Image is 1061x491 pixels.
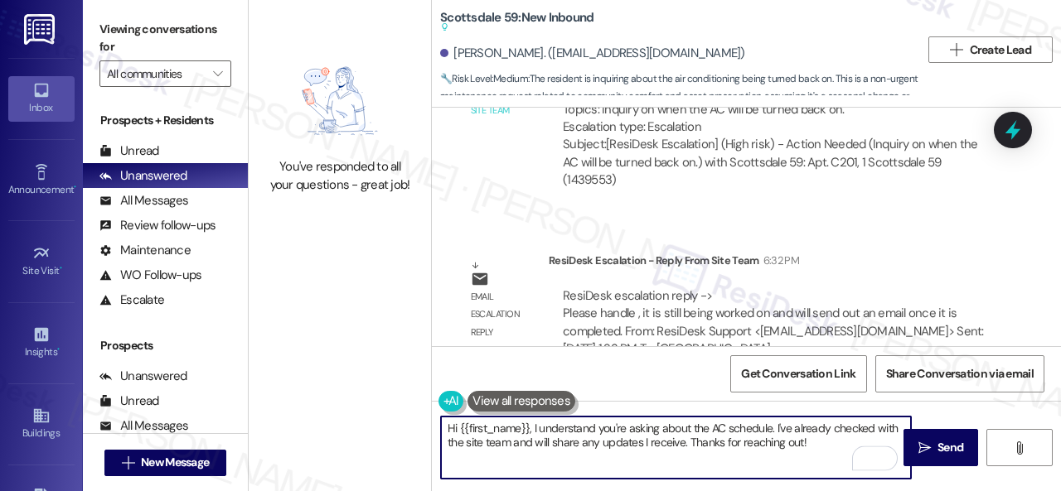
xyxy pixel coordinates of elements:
a: Site Visit • [8,239,75,284]
button: New Message [104,450,227,476]
div: Review follow-ups [99,217,216,234]
span: Create Lead [970,41,1031,59]
div: Unread [99,142,159,160]
input: All communities [107,60,205,87]
div: WO Follow-ups [99,267,201,284]
a: Buildings [8,402,75,446]
img: empty-state [274,52,405,151]
div: ResiDesk escalation reply -> Please handle , it is still being worked on and will send out an ema... [563,287,984,357]
span: • [57,344,60,355]
textarea: To enrich screen reader interactions, please activate Accessibility in Grammarly extension settings [441,416,911,479]
div: Unanswered [99,368,187,385]
img: ResiDesk Logo [24,14,58,45]
span: Get Conversation Link [741,365,855,383]
span: • [60,262,62,274]
div: Escalate [99,291,164,309]
i:  [918,441,931,455]
div: 6:32 PM [759,252,799,269]
div: You've responded to all your questions - great job! [267,158,413,194]
span: Share Conversation via email [886,365,1034,383]
button: Get Conversation Link [730,355,866,392]
div: Unanswered [99,167,187,185]
strong: 🔧 Risk Level: Medium [440,72,528,85]
button: Create Lead [928,36,1053,63]
i:  [213,67,222,80]
div: Email escalation reply [471,288,535,341]
span: Send [937,439,963,456]
div: All Messages [99,192,188,209]
div: Prospects [83,337,248,354]
b: Scottsdale 59: New Inbound [440,9,593,36]
div: ResiDesk Escalation - Reply From Site Team [549,252,998,275]
i:  [1013,441,1025,455]
button: Share Conversation via email [875,355,1044,392]
a: Inbox [8,76,75,121]
button: Send [904,429,978,466]
div: Prospects + Residents [83,112,248,129]
div: Maintenance [99,242,191,259]
i:  [122,456,134,469]
span: • [74,181,76,193]
span: New Message [141,454,209,471]
label: Viewing conversations for [99,17,231,60]
div: Unread [99,392,159,410]
div: Subject: [ResiDesk Escalation] (High risk) - Action Needed (Inquiry on when the AC will be turned... [563,136,984,189]
i:  [950,43,962,56]
a: Insights • [8,320,75,365]
div: [PERSON_NAME]. ([EMAIL_ADDRESS][DOMAIN_NAME]) [440,45,745,62]
span: : The resident is inquiring about the air conditioning being turned back on. This is a non-urgent... [440,70,920,123]
div: All Messages [99,417,188,435]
